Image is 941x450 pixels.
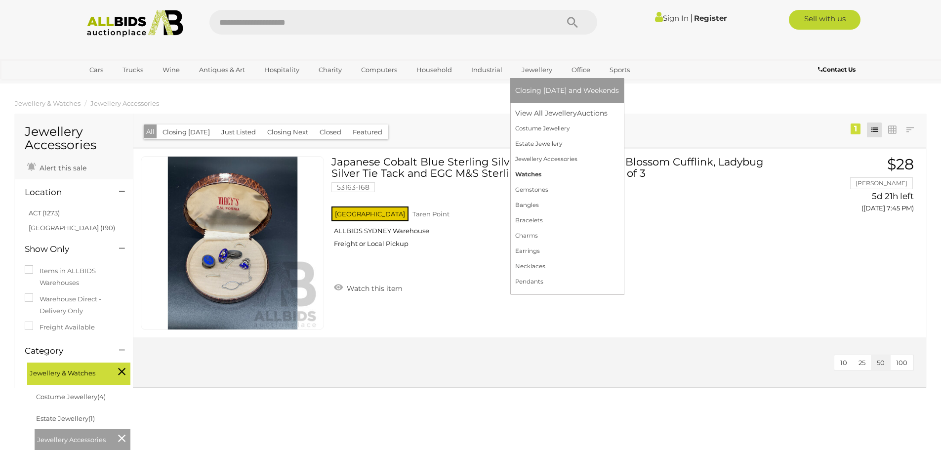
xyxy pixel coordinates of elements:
[37,164,86,172] span: Alert this sale
[355,62,404,78] a: Computers
[25,160,89,174] a: Alert this sale
[15,99,81,107] a: Jewellery & Watches
[877,359,885,367] span: 50
[37,432,111,446] span: Jewellery Accessories
[802,156,916,218] a: $28 [PERSON_NAME] 5d 21h left ([DATE] 7:45 PM)
[314,124,347,140] button: Closed
[258,62,306,78] a: Hospitality
[25,265,123,288] label: Items in ALLBIDS Warehouses
[887,155,914,173] span: $28
[36,393,106,401] a: Costume Jewellery(4)
[344,284,403,293] span: Watch this item
[548,10,597,35] button: Search
[83,78,166,94] a: [GEOGRAPHIC_DATA]
[90,99,159,107] a: Jewellery Accessories
[840,359,847,367] span: 10
[144,124,157,139] button: All
[25,322,95,333] label: Freight Available
[690,12,693,23] span: |
[215,124,262,140] button: Just Listed
[347,124,388,140] button: Featured
[261,124,314,140] button: Closing Next
[146,157,319,329] img: 53163-168l.jpeg
[25,245,104,254] h4: Show Only
[25,293,123,317] label: Warehouse Direct - Delivery Only
[30,365,104,379] span: Jewellery & Watches
[818,66,856,73] b: Contact Us
[694,13,727,23] a: Register
[818,64,858,75] a: Contact Us
[116,62,150,78] a: Trucks
[339,156,786,255] a: Japanese Cobalt Blue Sterling Silver and Enamel Cherry Blossom Cufflink, Ladybug Silver Tie Tack ...
[834,355,853,370] button: 10
[565,62,597,78] a: Office
[655,13,689,23] a: Sign In
[36,414,95,422] a: Estate Jewellery(1)
[465,62,509,78] a: Industrial
[193,62,251,78] a: Antiques & Art
[853,355,871,370] button: 25
[97,393,106,401] span: (4)
[25,125,123,152] h1: Jewellery Accessories
[25,346,104,356] h4: Category
[890,355,913,370] button: 100
[83,62,110,78] a: Cars
[29,209,60,217] a: ACT (1273)
[515,62,559,78] a: Jewellery
[789,10,860,30] a: Sell with us
[82,10,189,37] img: Allbids.com.au
[88,414,95,422] span: (1)
[331,280,405,295] a: Watch this item
[156,62,186,78] a: Wine
[603,62,636,78] a: Sports
[871,355,891,370] button: 50
[312,62,348,78] a: Charity
[410,62,458,78] a: Household
[851,123,860,134] div: 1
[896,359,907,367] span: 100
[25,188,104,197] h4: Location
[29,224,115,232] a: [GEOGRAPHIC_DATA] (190)
[859,359,865,367] span: 25
[157,124,216,140] button: Closing [DATE]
